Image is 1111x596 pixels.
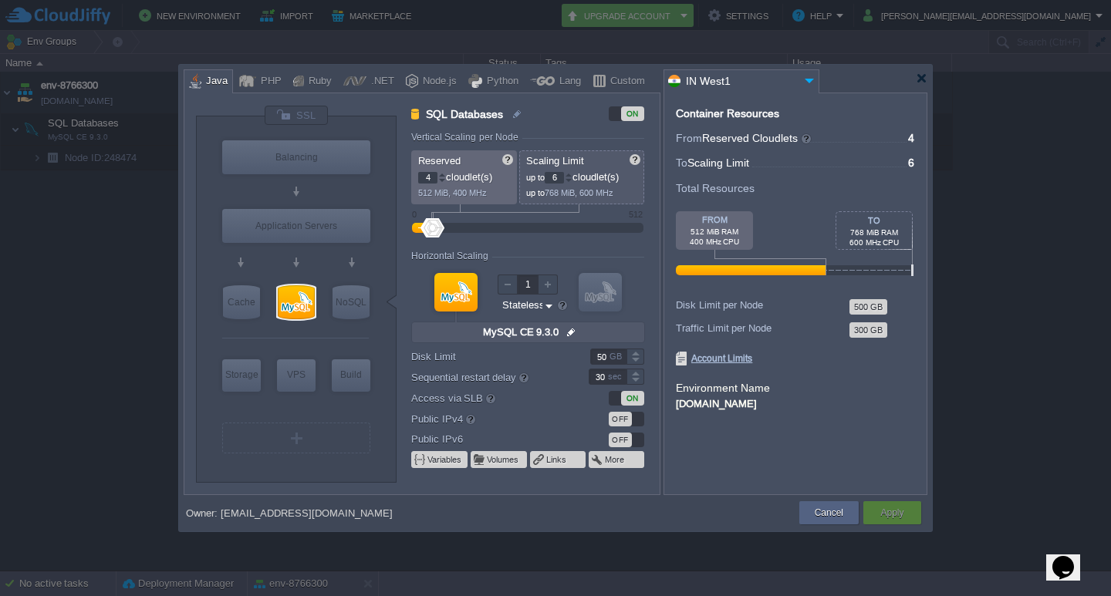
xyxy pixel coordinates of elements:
[418,70,457,93] div: Node.js
[546,453,568,466] button: Links
[676,108,779,120] div: Container Resources
[418,155,461,167] span: Reserved
[222,423,370,453] div: Create New Layer
[1046,534,1096,581] iframe: chat widget
[482,70,518,93] div: Python
[411,369,568,386] label: Sequential restart delay
[333,285,370,319] div: NoSQL Databases
[277,359,316,390] div: VPS
[702,132,812,144] span: Reserved Cloudlets
[609,412,632,426] div: OFF
[277,359,316,392] div: Elastic VPS
[427,453,463,466] button: Variables
[412,210,417,219] div: 0
[687,157,749,169] span: Scaling Limit
[223,285,260,319] div: Cache
[610,349,625,364] div: GB
[201,70,228,93] div: Java
[526,188,545,197] span: up to
[222,359,261,392] div: Storage Containers
[332,359,370,390] div: Build
[608,369,625,384] div: sec
[304,70,332,93] div: Ruby
[555,70,581,93] div: Lang
[676,132,702,144] span: From
[606,70,645,93] div: Custom
[222,209,370,243] div: Application Servers
[411,410,568,427] label: Public IPv4
[676,322,849,334] div: Traffic Limit per Node
[418,167,512,184] p: cloudlet(s)
[411,349,568,365] label: Disk Limit
[676,157,687,169] span: To
[526,167,639,184] p: cloudlet(s)
[526,173,545,182] span: up to
[278,285,315,319] div: SQL Databases
[411,251,492,261] div: Horizontal Scaling
[908,132,914,144] span: 4
[418,188,487,197] span: 512 MiB, 400 MHz
[411,431,568,447] label: Public IPv6
[815,505,843,520] button: Cancel
[676,180,755,197] span: Total Resources
[836,216,912,225] div: TO
[186,507,393,519] div: Owner: [EMAIL_ADDRESS][DOMAIN_NAME]
[222,359,261,390] div: Storage
[852,301,885,312] button: 500 GB
[629,210,643,219] div: 512
[880,505,903,520] button: Apply
[487,453,520,466] button: Volumes
[411,389,568,406] label: Access via SLB
[621,106,644,121] div: ON
[609,433,632,447] div: OFF
[222,140,370,174] div: Load Balancer
[605,453,626,466] button: More
[545,188,613,197] span: 768 MiB, 600 MHz
[676,215,753,224] div: FROM
[411,132,522,143] div: Vertical Scaling per Node
[332,359,370,392] div: Build Node
[256,70,282,93] div: PHP
[222,140,370,174] div: Balancing
[333,285,370,319] div: NoSQL
[676,352,752,365] span: Account Limits
[366,70,394,93] div: .NET
[526,155,584,167] span: Scaling Limit
[676,396,915,409] div: [DOMAIN_NAME]
[908,157,914,169] span: 6
[621,391,644,406] div: ON
[852,325,885,335] button: 300 GB
[676,382,770,394] label: Environment Name
[676,299,849,311] div: Disk Limit per Node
